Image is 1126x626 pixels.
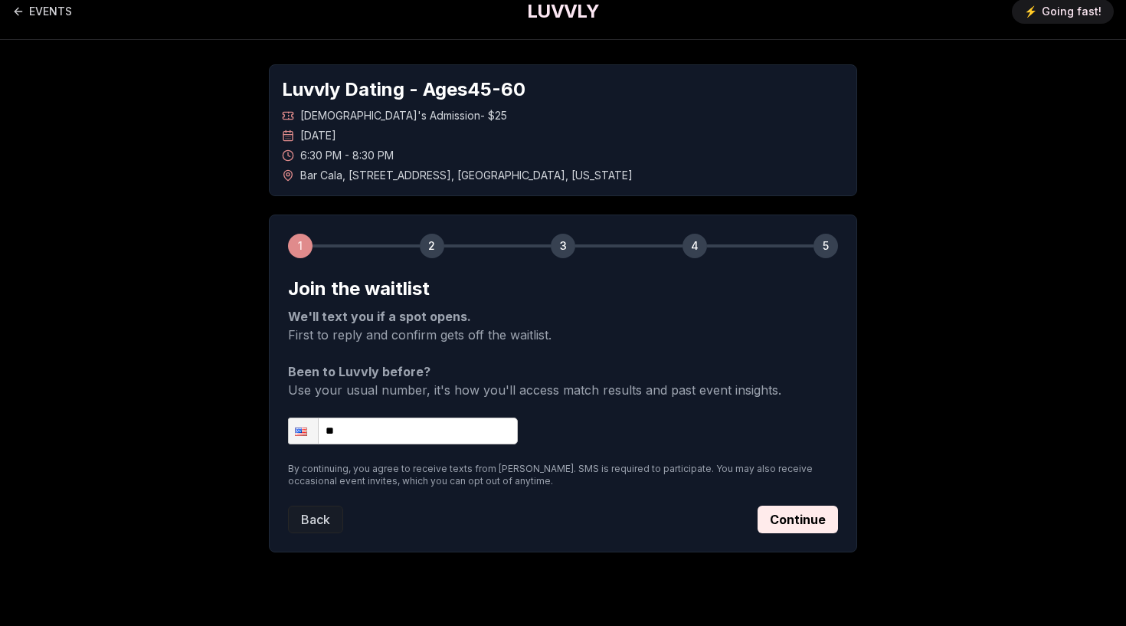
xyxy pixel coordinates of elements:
[288,362,838,399] p: Use your usual number, it's how you'll access match results and past event insights.
[1042,4,1101,19] span: Going fast!
[288,463,838,487] p: By continuing, you agree to receive texts from [PERSON_NAME]. SMS is required to participate. You...
[1024,4,1037,19] span: ⚡️
[289,418,318,444] div: United States: + 1
[300,128,336,143] span: [DATE]
[288,277,838,301] h2: Join the waitlist
[288,234,313,258] div: 1
[551,234,575,258] div: 3
[288,364,430,379] strong: Been to Luvvly before?
[300,148,394,163] span: 6:30 PM - 8:30 PM
[282,77,844,102] h1: Luvvly Dating - Ages 45 - 60
[288,309,471,324] strong: We'll text you if a spot opens.
[300,168,633,183] span: Bar Cala , [STREET_ADDRESS] , [GEOGRAPHIC_DATA] , [US_STATE]
[813,234,838,258] div: 5
[288,506,343,533] button: Back
[288,307,838,344] p: First to reply and confirm gets off the waitlist.
[758,506,838,533] button: Continue
[420,234,444,258] div: 2
[682,234,707,258] div: 4
[300,108,507,123] span: [DEMOGRAPHIC_DATA]'s Admission - $25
